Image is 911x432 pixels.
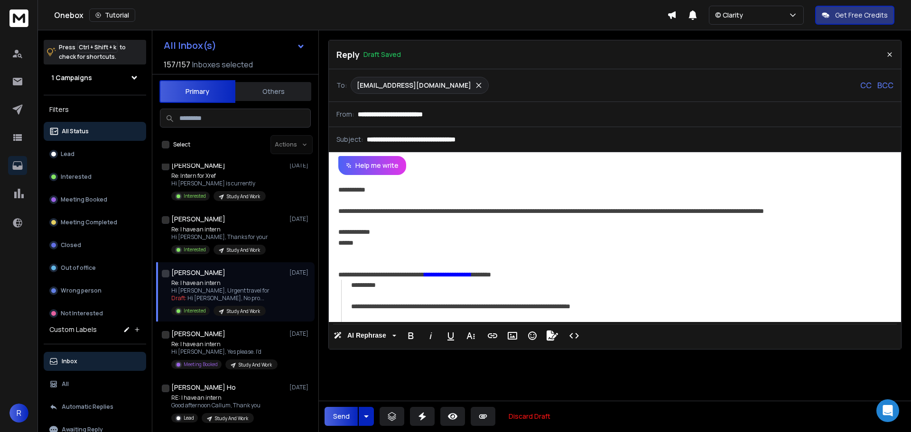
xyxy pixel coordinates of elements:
p: Lead [184,414,194,422]
button: Send [325,407,358,426]
p: Inbox [62,358,77,365]
p: Re: I have an intern [171,340,278,348]
p: RE: I have an intern [171,394,260,402]
button: Bold (Ctrl+B) [402,326,420,345]
span: AI Rephrase [345,331,388,340]
button: Signature [543,326,561,345]
span: Ctrl + Shift + k [77,42,118,53]
p: Hi [PERSON_NAME], Urgent travel for [171,287,270,294]
div: Open Intercom Messenger [876,399,899,422]
p: [DATE] [289,330,311,338]
button: Code View [565,326,583,345]
button: Closed [44,236,146,255]
button: Interested [44,167,146,186]
button: Get Free Credits [815,6,894,25]
p: Hi [PERSON_NAME] is currently [171,180,266,187]
button: Underline (Ctrl+U) [442,326,460,345]
p: Get Free Credits [835,10,888,20]
button: Wrong person [44,281,146,300]
p: All [62,380,69,388]
p: Good afternoon Callum, Thank you [171,402,260,409]
h3: Inboxes selected [192,59,253,70]
label: Select [173,141,190,148]
button: Primary [159,80,235,103]
p: [DATE] [289,384,311,391]
p: Interested [184,307,206,314]
p: Study And Work [227,247,260,254]
p: Meeting Completed [61,219,117,226]
h1: All Inbox(s) [164,41,216,50]
p: Automatic Replies [62,403,113,411]
p: © Clarity [715,10,747,20]
button: 1 Campaigns [44,68,146,87]
p: Interested [184,193,206,200]
button: All Status [44,122,146,141]
p: Closed [61,241,81,249]
p: Press to check for shortcuts. [59,43,126,62]
button: Not Interested [44,304,146,323]
p: Re: Intern for Xref [171,172,266,180]
p: Interested [61,173,92,181]
p: [DATE] [289,162,311,169]
button: Tutorial [89,9,135,22]
button: Discard Draft [501,407,558,426]
p: Interested [184,246,206,253]
button: Inbox [44,352,146,371]
p: From: [336,110,354,119]
h1: [PERSON_NAME] [171,329,225,339]
p: Study And Work [227,193,260,200]
button: R [9,404,28,423]
h3: Filters [44,103,146,116]
button: All Inbox(s) [156,36,313,55]
span: 157 / 157 [164,59,190,70]
button: Meeting Booked [44,190,146,209]
p: Subject: [336,135,363,144]
p: Reply [336,48,360,61]
p: Meeting Booked [61,196,107,203]
h1: 1 Campaigns [51,73,92,83]
p: Lead [61,150,74,158]
button: Help me write [338,156,406,175]
h1: [PERSON_NAME] [171,161,225,170]
button: More Text [462,326,480,345]
div: Onebox [54,9,667,22]
button: Out of office [44,258,146,277]
button: Lead [44,145,146,164]
p: [EMAIL_ADDRESS][DOMAIN_NAME] [357,81,471,90]
p: Hi [PERSON_NAME], Thanks for your [171,233,268,241]
button: Italic (Ctrl+I) [422,326,440,345]
span: Draft: [171,294,186,302]
button: Insert Image (Ctrl+P) [503,326,521,345]
p: Hi [PERSON_NAME], Yes please. I'd [171,348,278,356]
p: CC [860,80,872,91]
p: Study And Work [215,415,248,422]
p: Meeting Booked [184,361,218,368]
h1: [PERSON_NAME] Ho [171,383,236,392]
p: Out of office [61,264,96,272]
h3: Custom Labels [49,325,97,334]
button: AI Rephrase [332,326,398,345]
p: Study And Work [227,308,260,315]
p: Wrong person [61,287,102,294]
button: Meeting Completed [44,213,146,232]
button: All [44,375,146,394]
p: Study And Work [239,361,272,368]
button: Others [235,81,311,102]
span: Hi [PERSON_NAME], No pro ... [187,294,264,302]
p: [DATE] [289,269,311,276]
button: Emoticons [523,326,541,345]
p: All Status [62,128,89,135]
p: To: [336,81,347,90]
p: Draft Saved [363,50,401,59]
p: BCC [877,80,893,91]
h1: [PERSON_NAME] [171,268,225,277]
p: [DATE] [289,215,311,223]
p: Not Interested [61,310,103,317]
button: Insert Link (Ctrl+K) [483,326,502,345]
p: Re: I have an intern [171,226,268,233]
p: Re: I have an intern [171,279,270,287]
button: Automatic Replies [44,397,146,416]
h1: [PERSON_NAME] [171,214,225,224]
